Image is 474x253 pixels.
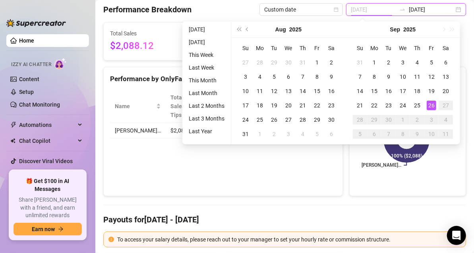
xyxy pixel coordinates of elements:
div: 20 [284,101,293,110]
td: 2025-08-28 [296,113,310,127]
td: 2025-09-20 [439,84,453,98]
td: 2025-09-19 [424,84,439,98]
div: 3 [241,72,250,82]
div: 17 [398,86,408,96]
th: Mo [253,41,267,55]
div: 1 [370,58,379,67]
a: Content [19,76,39,82]
td: 2025-10-11 [439,127,453,141]
img: Chat Copilot [10,138,15,144]
td: 2025-09-29 [367,113,381,127]
div: 1 [255,129,265,139]
td: 2025-08-20 [281,98,296,113]
td: 2025-09-02 [381,55,396,70]
li: This Month [186,76,228,85]
span: to [399,6,406,13]
div: 16 [384,86,393,96]
td: 2025-09-09 [381,70,396,84]
img: AI Chatter [54,58,67,69]
div: 29 [370,115,379,125]
div: 21 [355,101,365,110]
button: Earn nowarrow-right [14,223,82,235]
td: 2025-09-22 [367,98,381,113]
th: Tu [267,41,281,55]
div: 11 [255,86,265,96]
td: 2025-08-29 [310,113,324,127]
th: Sa [324,41,339,55]
td: 2025-07-30 [281,55,296,70]
td: 2025-08-08 [310,70,324,84]
button: Choose a month [390,21,400,37]
span: swap-right [399,6,406,13]
div: 28 [255,58,265,67]
td: 2025-09-15 [367,84,381,98]
div: 15 [312,86,322,96]
div: 12 [427,72,436,82]
td: 2025-08-07 [296,70,310,84]
div: 29 [269,58,279,67]
td: 2025-09-23 [381,98,396,113]
li: Last Year [186,127,228,136]
div: 10 [241,86,250,96]
td: 2025-09-05 [310,127,324,141]
span: Total Sales [110,29,182,38]
td: 2025-09-04 [410,55,424,70]
div: 28 [355,115,365,125]
div: 7 [298,72,308,82]
td: 2025-08-24 [238,113,253,127]
td: 2025-10-06 [367,127,381,141]
td: 2025-10-07 [381,127,396,141]
th: Name [110,90,166,123]
td: 2025-08-18 [253,98,267,113]
th: Total Sales & Tips [166,90,202,123]
div: 13 [284,86,293,96]
input: End date [409,5,454,14]
td: 2025-09-13 [439,70,453,84]
td: 2025-09-18 [410,84,424,98]
div: 4 [298,129,308,139]
div: 5 [355,129,365,139]
td: 2025-08-13 [281,84,296,98]
li: Last 3 Months [186,114,228,123]
div: Performance by OnlyFans Creator [110,74,336,84]
a: Discover Viral Videos [19,158,73,164]
td: 2025-09-04 [296,127,310,141]
span: Name [115,102,155,111]
th: We [281,41,296,55]
th: Tu [381,41,396,55]
div: 12 [269,86,279,96]
th: Mo [367,41,381,55]
span: Share [PERSON_NAME] with a friend, and earn unlimited rewards [14,196,82,220]
div: 31 [241,129,250,139]
td: 2025-08-09 [324,70,339,84]
div: 10 [427,129,436,139]
th: Sa [439,41,453,55]
div: 17 [241,101,250,110]
div: 8 [398,129,408,139]
div: 3 [398,58,408,67]
div: 13 [441,72,451,82]
div: 24 [398,101,408,110]
th: Fr [310,41,324,55]
div: 31 [298,58,308,67]
td: 2025-08-03 [238,70,253,84]
li: [DATE] [186,25,228,34]
div: 26 [269,115,279,125]
td: 2025-08-25 [253,113,267,127]
div: 5 [427,58,436,67]
div: 16 [327,86,336,96]
div: 19 [269,101,279,110]
td: 2025-09-25 [410,98,424,113]
div: 29 [312,115,322,125]
td: 2025-09-07 [353,70,367,84]
td: 2025-08-21 [296,98,310,113]
td: 2025-08-12 [267,84,281,98]
td: 2025-08-11 [253,84,267,98]
div: 30 [384,115,393,125]
span: thunderbolt [10,122,17,128]
div: 11 [412,72,422,82]
div: 2 [412,115,422,125]
td: 2025-08-01 [310,55,324,70]
button: Choose a year [289,21,302,37]
div: 10 [398,72,408,82]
